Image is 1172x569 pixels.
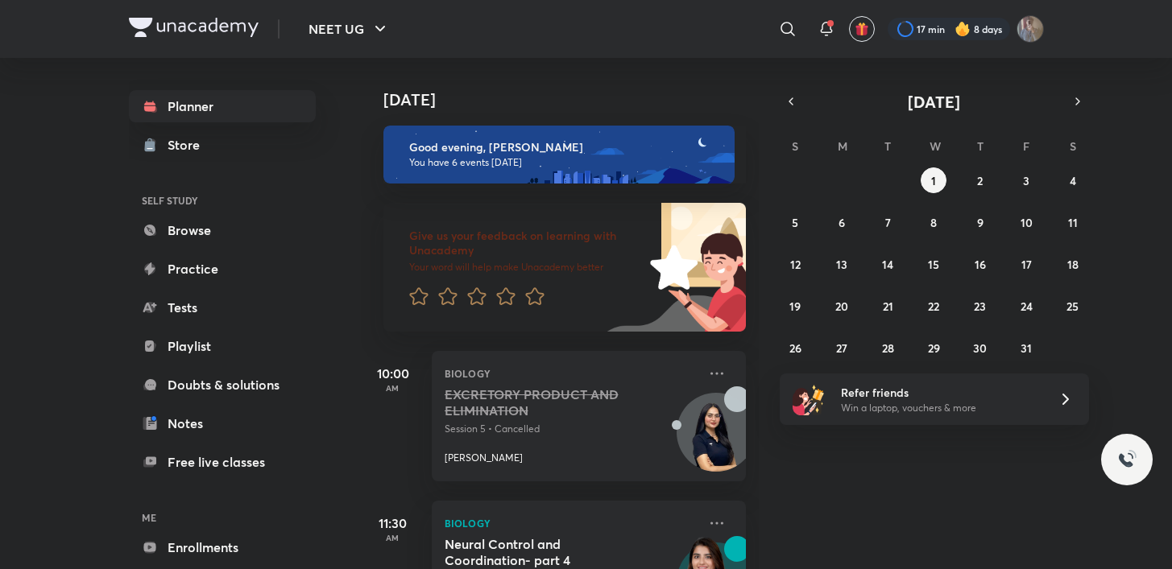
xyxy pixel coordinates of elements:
[921,251,946,277] button: October 15, 2025
[930,215,937,230] abbr: October 8, 2025
[836,257,847,272] abbr: October 13, 2025
[928,340,940,356] abbr: October 29, 2025
[168,135,209,155] div: Store
[967,167,993,193] button: October 2, 2025
[838,138,847,154] abbr: Monday
[677,402,755,479] img: Avatar
[875,293,901,319] button: October 21, 2025
[967,335,993,361] button: October 30, 2025
[829,251,855,277] button: October 13, 2025
[977,215,984,230] abbr: October 9, 2025
[409,229,644,258] h6: Give us your feedback on learning with Unacademy
[129,90,316,122] a: Planner
[445,386,645,419] h5: EXCRETORY PRODUCT AND ELIMINATION
[361,513,425,533] h5: 11:30
[129,504,316,531] h6: ME
[361,533,425,542] p: AM
[829,335,855,361] button: October 27, 2025
[931,173,936,188] abbr: October 1, 2025
[829,293,855,319] button: October 20, 2025
[973,340,987,356] abbr: October 30, 2025
[875,335,901,361] button: October 28, 2025
[793,383,825,415] img: referral
[1013,209,1039,235] button: October 10, 2025
[885,215,891,230] abbr: October 7, 2025
[839,215,845,230] abbr: October 6, 2025
[129,129,316,161] a: Store
[445,513,698,533] p: Biology
[883,299,893,314] abbr: October 21, 2025
[967,293,993,319] button: October 23, 2025
[977,138,984,154] abbr: Thursday
[409,261,644,274] p: Your word will help make Unacademy better
[829,209,855,235] button: October 6, 2025
[782,251,808,277] button: October 12, 2025
[955,21,971,37] img: streak
[1023,173,1029,188] abbr: October 3, 2025
[792,215,798,230] abbr: October 5, 2025
[875,209,901,235] button: October 7, 2025
[595,203,746,332] img: feedback_image
[875,251,901,277] button: October 14, 2025
[782,209,808,235] button: October 5, 2025
[383,126,735,183] img: evening
[409,140,720,155] h6: Good evening, [PERSON_NAME]
[361,364,425,383] h5: 10:00
[789,340,801,356] abbr: October 26, 2025
[129,330,316,362] a: Playlist
[921,167,946,193] button: October 1, 2025
[1021,215,1033,230] abbr: October 10, 2025
[129,253,316,285] a: Practice
[836,340,847,356] abbr: October 27, 2025
[855,22,869,36] img: avatar
[445,451,523,465] p: [PERSON_NAME]
[1013,167,1039,193] button: October 3, 2025
[967,209,993,235] button: October 9, 2025
[1021,257,1032,272] abbr: October 17, 2025
[882,340,894,356] abbr: October 28, 2025
[129,531,316,563] a: Enrollments
[782,293,808,319] button: October 19, 2025
[1021,299,1033,314] abbr: October 24, 2025
[928,257,939,272] abbr: October 15, 2025
[129,18,259,37] img: Company Logo
[299,13,400,45] button: NEET UG
[908,91,960,113] span: [DATE]
[129,407,316,439] a: Notes
[409,156,720,169] p: You have 6 events [DATE]
[782,335,808,361] button: October 26, 2025
[975,257,986,272] abbr: October 16, 2025
[841,384,1039,401] h6: Refer friends
[1013,293,1039,319] button: October 24, 2025
[849,16,875,42] button: avatar
[1066,299,1079,314] abbr: October 25, 2025
[445,364,698,383] p: Biology
[1060,293,1086,319] button: October 25, 2025
[129,18,259,41] a: Company Logo
[835,299,848,314] abbr: October 20, 2025
[129,369,316,401] a: Doubts & solutions
[1021,340,1032,356] abbr: October 31, 2025
[921,335,946,361] button: October 29, 2025
[129,187,316,214] h6: SELF STUDY
[1060,209,1086,235] button: October 11, 2025
[921,209,946,235] button: October 8, 2025
[928,299,939,314] abbr: October 22, 2025
[802,90,1066,113] button: [DATE]
[790,257,801,272] abbr: October 12, 2025
[789,299,801,314] abbr: October 19, 2025
[445,536,645,568] h5: Neural Control and Coordination- part 4
[383,90,762,109] h4: [DATE]
[1060,251,1086,277] button: October 18, 2025
[930,138,941,154] abbr: Wednesday
[977,173,983,188] abbr: October 2, 2025
[1117,450,1137,469] img: ttu
[129,214,316,246] a: Browse
[1070,173,1076,188] abbr: October 4, 2025
[1023,138,1029,154] abbr: Friday
[361,383,425,393] p: AM
[1060,167,1086,193] button: October 4, 2025
[1013,335,1039,361] button: October 31, 2025
[974,299,986,314] abbr: October 23, 2025
[1013,251,1039,277] button: October 17, 2025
